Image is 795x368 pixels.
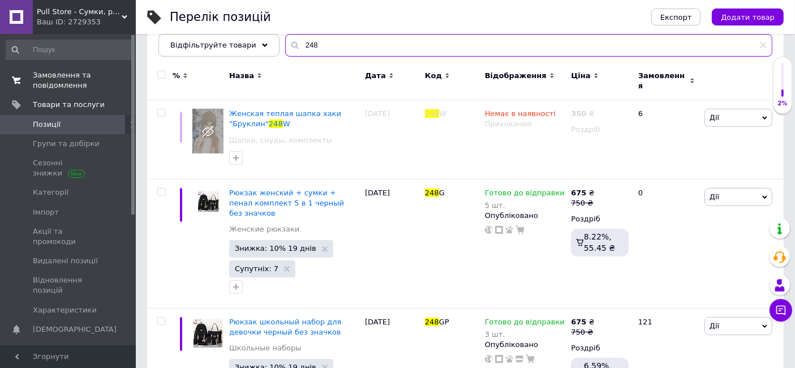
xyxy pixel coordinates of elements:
[235,245,316,252] span: Знижка: 10% 19 днів
[365,71,386,81] span: Дата
[485,211,566,221] div: Опубліковано
[710,113,719,122] span: Дії
[485,340,566,350] div: Опубліковано
[571,343,629,353] div: Роздріб
[269,119,283,128] span: 248
[229,224,299,234] a: Женские рюкзаки
[439,189,445,197] span: G
[37,17,136,27] div: Ваш ID: 2729353
[283,119,290,128] span: W
[485,109,556,121] span: Немає в наявності
[173,71,180,81] span: %
[6,40,134,60] input: Пошук
[485,318,565,330] span: Готово до відправки
[710,322,719,330] span: Дії
[33,100,105,110] span: Товари та послуги
[37,7,122,17] span: Pull Store - Cумки, рюкзаки, шапки та інші аксесуари
[362,100,422,179] div: [DATE]
[571,109,594,119] div: ₴
[33,139,100,149] span: Групи та добірки
[651,8,701,25] button: Експорт
[33,207,59,217] span: Імпорт
[33,256,98,266] span: Видалені позиції
[712,8,784,25] button: Додати товар
[485,119,566,129] div: Прихований
[425,109,439,118] span: 248
[770,299,792,322] button: Чат з покупцем
[229,71,254,81] span: Назва
[485,201,565,209] div: 5 шт.
[571,71,590,81] span: Ціна
[229,109,341,128] span: Женская теплая шапка хаки "Бруклин"
[485,189,565,200] span: Готово до відправки
[33,187,68,198] span: Категорії
[571,214,629,224] div: Роздріб
[485,330,565,339] div: 3 шт.
[571,189,586,197] b: 675
[229,135,332,146] a: Шапки, снуды, комплекты
[229,189,344,217] a: Рюкзак женский + сумки + пенал комплект 5 в 1 черный без значков
[571,198,594,208] div: 750 ₴
[229,109,341,128] a: Женская теплая шапка хаки "Бруклин"248W
[571,327,594,337] div: 750 ₴
[33,158,105,178] span: Сезонні знижки
[439,318,449,326] span: GР
[439,109,446,118] span: W
[362,179,422,308] div: [DATE]
[631,179,702,308] div: 0
[33,119,61,130] span: Позиції
[638,71,687,91] span: Замовлення
[425,318,439,326] span: 248
[425,189,439,197] span: 248
[571,125,629,135] div: Роздріб
[170,11,271,23] div: Перелік позицій
[33,344,105,364] span: Показники роботи компанії
[192,188,224,216] img: Рюкзак женский + сумки + пенал комплект 5 в 1 черный без значков
[721,13,775,22] span: Додати товар
[33,324,117,335] span: [DEMOGRAPHIC_DATA]
[229,343,302,353] a: Школьные наборы
[192,109,224,153] img: Женская теплая шапка хаки "Бруклин" 248W
[710,192,719,201] span: Дії
[33,305,97,315] span: Характеристики
[584,232,615,253] span: 8.22%, 55.45 ₴
[33,275,105,296] span: Відновлення позицій
[571,109,586,118] b: 350
[425,71,442,81] span: Код
[158,35,204,45] span: Приховані
[192,317,224,349] img: Рюкзак школьный набор для девочки черный без значков
[33,70,105,91] span: Замовлення та повідомлення
[285,34,772,57] input: Пошук по назві позиції, артикулу і пошуковим запитам
[170,41,256,49] span: Відфільтруйте товари
[229,318,341,336] a: Рюкзак школьный набор для девочки черный без значков
[571,188,594,198] div: ₴
[660,13,692,22] span: Експорт
[773,100,792,108] div: 2%
[571,318,586,326] b: 675
[235,265,278,272] span: Супутніх: 7
[33,226,105,247] span: Акції та промокоди
[571,317,594,327] div: ₴
[631,100,702,179] div: 6
[485,71,547,81] span: Відображення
